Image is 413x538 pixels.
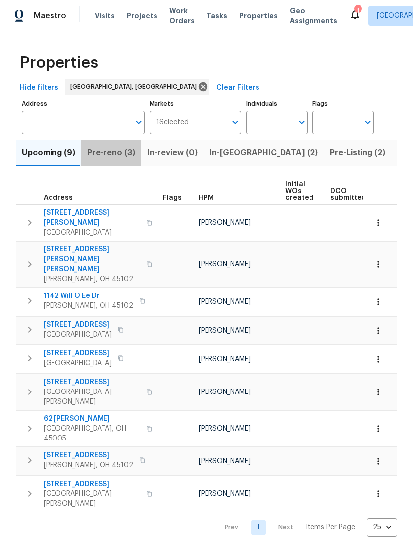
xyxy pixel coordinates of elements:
a: Goto page 1 [251,520,266,535]
span: Properties [239,11,278,21]
p: Items Per Page [306,522,355,532]
span: Pre-Listing (2) [330,146,385,160]
span: Properties [20,58,98,68]
span: Address [44,195,73,201]
span: [PERSON_NAME] [199,490,251,497]
span: DCO submitted [330,188,366,201]
span: [GEOGRAPHIC_DATA], [GEOGRAPHIC_DATA] [70,82,201,92]
span: Work Orders [169,6,195,26]
span: In-review (0) [147,146,198,160]
div: [GEOGRAPHIC_DATA], [GEOGRAPHIC_DATA] [65,79,209,95]
span: Clear Filters [216,82,259,94]
span: [PERSON_NAME] [199,458,251,465]
span: Projects [127,11,157,21]
span: Pre-reno (3) [87,146,135,160]
span: [PERSON_NAME] [199,389,251,395]
span: Visits [95,11,115,21]
span: [STREET_ADDRESS] [44,377,140,387]
span: [STREET_ADDRESS][PERSON_NAME] [44,208,140,228]
span: [GEOGRAPHIC_DATA] [44,358,112,368]
span: Tasks [206,12,227,19]
span: [GEOGRAPHIC_DATA], OH 45005 [44,424,140,443]
button: Open [132,115,146,129]
span: [GEOGRAPHIC_DATA] [44,228,140,238]
span: In-[GEOGRAPHIC_DATA] (2) [209,146,318,160]
span: Maestro [34,11,66,21]
button: Open [295,115,309,129]
span: [GEOGRAPHIC_DATA] [44,330,112,340]
span: [PERSON_NAME], OH 45102 [44,460,133,470]
span: Upcoming (9) [22,146,75,160]
label: Markets [150,101,242,107]
span: [PERSON_NAME] [199,356,251,363]
label: Individuals [246,101,308,107]
nav: Pagination Navigation [215,518,397,537]
span: [PERSON_NAME] [199,261,251,268]
button: Open [228,115,242,129]
button: Hide filters [16,79,62,97]
button: Open [361,115,375,129]
button: Clear Filters [212,79,263,97]
span: Initial WOs created [285,181,313,201]
span: 62 [PERSON_NAME] [44,414,140,424]
span: Geo Assignments [290,6,337,26]
span: [STREET_ADDRESS] [44,320,112,330]
span: Hide filters [20,82,58,94]
span: [PERSON_NAME] [199,327,251,334]
span: [STREET_ADDRESS] [44,479,140,489]
label: Flags [312,101,374,107]
span: [PERSON_NAME] [199,298,251,305]
span: [GEOGRAPHIC_DATA][PERSON_NAME] [44,489,140,509]
span: [STREET_ADDRESS] [44,450,133,460]
span: [STREET_ADDRESS] [44,348,112,358]
span: [GEOGRAPHIC_DATA][PERSON_NAME] [44,387,140,407]
span: [PERSON_NAME] [199,219,251,226]
span: 1 Selected [156,118,189,127]
span: [PERSON_NAME], OH 45102 [44,274,140,284]
span: Flags [163,195,182,201]
span: 1142 Will O Ee Dr [44,291,133,301]
span: [PERSON_NAME] [199,425,251,432]
span: [PERSON_NAME], OH 45102 [44,301,133,311]
span: [STREET_ADDRESS][PERSON_NAME][PERSON_NAME] [44,245,140,274]
div: 1 [354,6,361,16]
label: Address [22,101,145,107]
span: HPM [199,195,214,201]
